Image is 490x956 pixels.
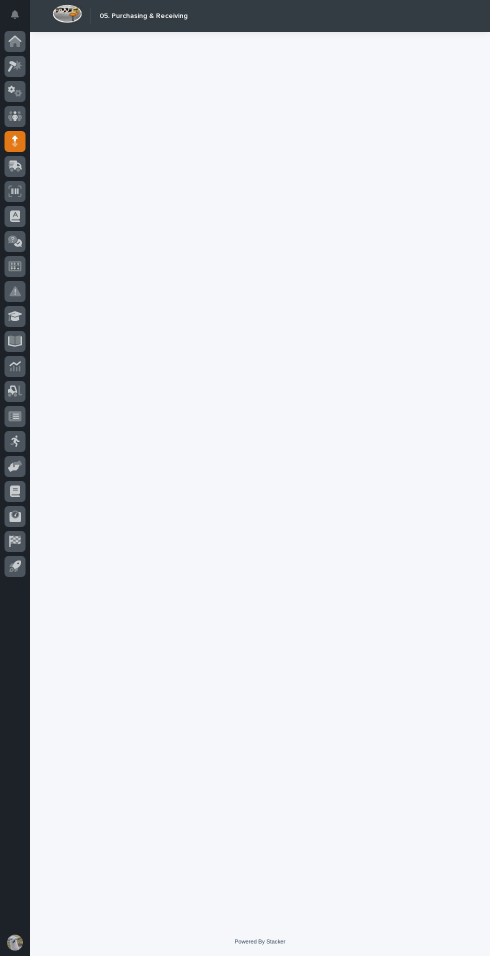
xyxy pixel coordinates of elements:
div: Notifications [12,10,25,26]
button: Notifications [4,4,25,25]
img: Workspace Logo [52,4,82,23]
a: Powered By Stacker [234,938,285,944]
button: users-avatar [4,932,25,953]
h2: 05. Purchasing & Receiving [99,12,187,20]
